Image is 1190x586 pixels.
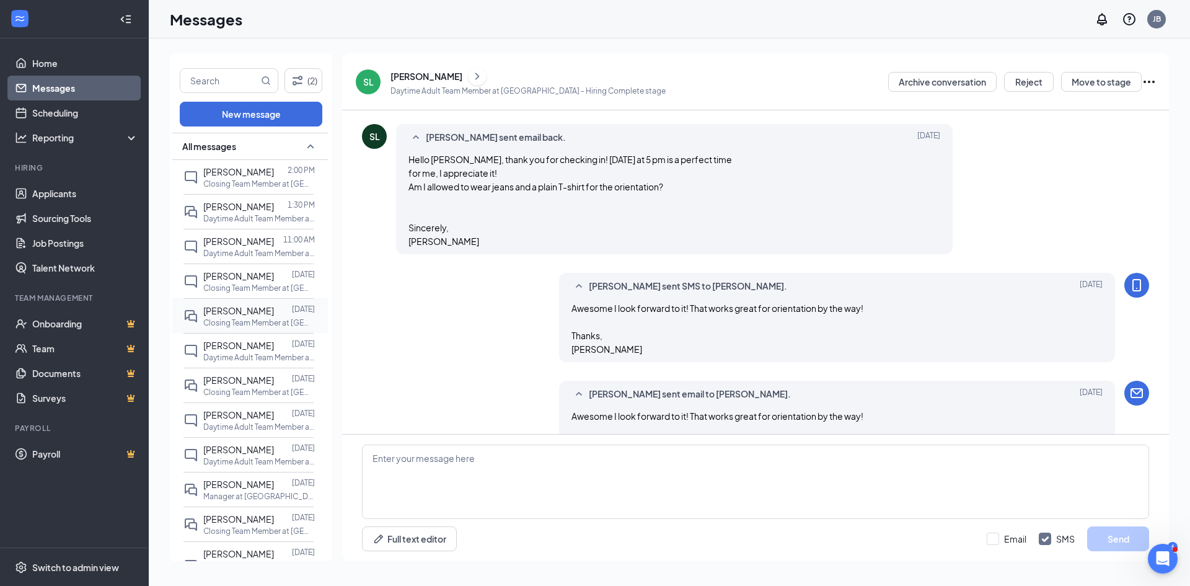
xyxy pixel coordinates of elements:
[32,181,138,206] a: Applicants
[183,559,198,574] svg: ChatInactive
[203,248,315,259] p: Daytime Adult Team Member at [GEOGRAPHIC_DATA]
[15,162,136,173] div: Hiring
[571,303,863,355] span: Awesome I look forward to it! That works great for orientation by the way! Thanks, [PERSON_NAME]
[1148,544,1178,574] iframe: Intercom live chat
[32,76,138,100] a: Messages
[32,336,138,361] a: TeamCrown
[203,270,274,282] span: [PERSON_NAME]
[917,130,940,145] span: [DATE]
[32,311,138,336] a: OnboardingCrown
[1129,278,1144,293] svg: MobileSms
[180,102,322,127] button: New message
[203,340,274,351] span: [PERSON_NAME]
[15,293,136,303] div: Team Management
[203,548,274,573] span: [PERSON_NAME] [PERSON_NAME]
[292,408,315,419] p: [DATE]
[32,206,138,231] a: Sourcing Tools
[203,513,274,525] span: [PERSON_NAME]
[32,231,138,255] a: Job Postings
[203,409,274,420] span: [PERSON_NAME]
[426,130,566,145] span: [PERSON_NAME] sent email back.
[303,139,318,154] svg: SmallChevronUp
[32,442,138,466] a: PayrollCrown
[183,413,198,428] svg: ChatInactive
[203,213,315,224] p: Daytime Adult Team Member at [GEOGRAPHIC_DATA]
[183,344,198,358] svg: ChatInactive
[261,76,271,86] svg: MagnifyingGlass
[203,422,315,432] p: Daytime Adult Team Member at [GEOGRAPHIC_DATA]
[183,274,198,289] svg: ChatInactive
[471,69,483,84] svg: ChevronRight
[888,72,997,92] button: Archive conversation
[32,361,138,386] a: DocumentsCrown
[468,67,487,86] button: ChevronRight
[369,130,380,143] div: SL
[183,205,198,220] svg: DoubleChat
[1142,74,1157,89] svg: Ellipses
[15,561,27,574] svg: Settings
[203,444,274,455] span: [PERSON_NAME]
[203,526,315,536] p: Closing Team Member at [GEOGRAPHIC_DATA]
[183,170,198,185] svg: ChatInactive
[292,512,315,523] p: [DATE]
[390,70,462,82] div: [PERSON_NAME]
[203,201,274,212] span: [PERSON_NAME]
[183,448,198,463] svg: ChatInactive
[203,375,274,386] span: [PERSON_NAME]
[1095,12,1109,27] svg: Notifications
[292,547,315,557] p: [DATE]
[362,526,457,551] button: Full text editorPen
[290,73,305,88] svg: Filter
[203,305,274,316] span: [PERSON_NAME]
[183,482,198,497] svg: DoubleChat
[183,309,198,324] svg: DoubleChat
[203,479,274,490] span: [PERSON_NAME]
[292,269,315,280] p: [DATE]
[1168,542,1178,553] div: 6
[203,236,274,247] span: [PERSON_NAME]
[15,131,27,144] svg: Analysis
[32,386,138,411] a: SurveysCrown
[571,411,863,463] span: Awesome I look forward to it! That works great for orientation by the way! Thanks, [PERSON_NAME]
[15,423,136,433] div: Payroll
[1061,72,1142,92] button: Move to stage
[288,165,315,175] p: 2:00 PM
[203,166,274,177] span: [PERSON_NAME]
[203,352,315,363] p: Daytime Adult Team Member at [GEOGRAPHIC_DATA]
[571,279,586,294] svg: SmallChevronUp
[1129,386,1144,401] svg: Email
[283,234,315,245] p: 11:00 AM
[571,387,586,402] svg: SmallChevronUp
[203,456,315,467] p: Daytime Adult Team Member at [GEOGRAPHIC_DATA]
[182,140,236,153] span: All messages
[120,13,132,25] svg: Collapse
[1080,279,1103,294] span: [DATE]
[203,491,315,502] p: Manager at [GEOGRAPHIC_DATA]
[183,378,198,393] svg: DoubleChat
[203,283,315,293] p: Closing Team Member at [GEOGRAPHIC_DATA]
[1087,526,1149,551] button: Send
[203,387,315,397] p: Closing Team Member at [GEOGRAPHIC_DATA]
[390,86,666,96] p: Daytime Adult Team Member at [GEOGRAPHIC_DATA] - Hiring Complete stage
[1080,387,1103,402] span: [DATE]
[408,130,423,145] svg: SmallChevronUp
[292,477,315,488] p: [DATE]
[32,131,139,144] div: Reporting
[372,533,385,545] svg: Pen
[32,255,138,280] a: Talent Network
[1004,72,1054,92] button: Reject
[203,317,315,328] p: Closing Team Member at [GEOGRAPHIC_DATA]
[32,561,119,574] div: Switch to admin view
[288,200,315,210] p: 1:30 PM
[284,68,322,93] button: Filter (2)
[170,9,242,30] h1: Messages
[292,339,315,349] p: [DATE]
[363,76,374,88] div: SL
[1122,12,1137,27] svg: QuestionInfo
[292,304,315,314] p: [DATE]
[183,517,198,532] svg: DoubleChat
[203,179,315,189] p: Closing Team Member at [GEOGRAPHIC_DATA]
[32,100,138,125] a: Scheduling
[589,279,787,294] span: [PERSON_NAME] sent SMS to [PERSON_NAME].
[180,69,258,92] input: Search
